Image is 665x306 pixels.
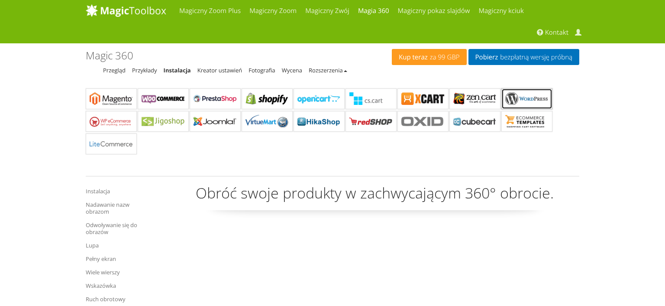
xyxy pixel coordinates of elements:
[242,88,293,109] a: Magic 360 dla Shopify
[86,4,166,17] img: MagicToolbox.com – narzędzia do tworzenia obrazów dla Twojej witryny
[294,111,345,132] a: Magic 360 dla HikaShop
[397,111,449,132] a: Magia 360 dla OXID
[170,183,579,210] p: Obróć swoje produkty w zachwycającym 360° obrocie.
[245,92,289,105] b: Magic 360 dla Shopify
[501,88,552,109] a: Magic 360 dla WordPressa
[309,66,347,74] a: Rozszerzenia
[86,111,137,132] a: Magic 360 dla WP e-Commerce
[138,111,189,132] a: Magic 360 dla Jigoshop
[242,111,293,132] a: Magic 360 dla VirtueMart
[86,240,157,251] a: Lupa
[449,88,500,109] a: Magic 360 dla Zen Cart
[545,28,568,37] span: Kontakt
[535,22,573,43] a: Kontakt
[468,49,579,65] a: Pobierzbezpłatną wersję próbną
[86,50,133,61] h1: Magic 360
[297,92,341,105] b: Magic 360 dla OpenCart
[505,115,549,128] b: Szablony Magic 360 dla e-commerce
[86,254,157,264] a: Pełny ekran
[86,220,157,237] a: Odwoływanie się do obrazów
[245,115,289,128] b: Magic 360 dla VirtueMart
[397,88,449,109] a: Magic 360 dla X-Cart
[345,111,397,132] a: Magic 360 dla redSHOP
[190,88,241,109] a: Magia 360 dla PrestaShop
[282,66,302,74] a: Wycena
[401,92,445,105] b: Magic 360 dla X-Cart
[345,88,397,109] a: Magic 360 dla CS-Cart
[349,92,393,105] b: Magic 360 dla CS-Cart
[249,66,275,74] a: Fotografia
[164,66,191,74] a: Instalacja
[401,115,445,128] b: Magia 360 dla OXID
[86,199,157,217] a: Nadawanie nazw obrazom
[501,111,552,132] a: Szablony Magic 360 dla e-commerce
[453,115,497,128] b: Magic 360 dla CubeCart
[86,88,137,109] a: Magic 360 dla Magento
[428,54,460,61] span: za 99 GBP
[294,88,345,109] a: Magic 360 dla OpenCart
[86,186,157,196] a: Instalacja
[194,92,237,105] b: Magia 360 dla PrestaShop
[297,115,341,128] b: Magic 360 dla HikaShop
[194,115,237,128] b: Magic 360 dla Joomla
[190,111,241,132] a: Magic 360 dla Joomla
[90,92,133,105] b: Magic 360 dla Magento
[453,92,497,105] b: Magic 360 dla Zen Cart
[142,92,185,105] b: Magic 360 dla WooCommerce
[498,54,572,61] span: bezpłatną wersję próbną
[86,294,157,304] a: Ruch obrotowy
[86,280,157,291] a: Wskazówka
[138,88,189,109] a: Magic 360 dla WooCommerce
[86,267,157,277] a: Wiele wierszy
[392,49,467,65] a: Kup terazza 99 GBP
[449,111,500,132] a: Magic 360 dla CubeCart
[505,92,549,105] b: Magic 360 dla WordPressa
[132,66,157,74] a: Przykłady
[103,66,126,74] a: Przegląd
[90,137,133,150] b: Magic 360 dla LiteCommerce
[349,115,393,128] b: Magic 360 dla redSHOP
[86,133,137,154] a: Magic 360 dla LiteCommerce
[197,66,242,74] a: Kreator ustawień
[90,115,133,128] b: Magic 360 dla WP e-Commerce
[142,115,185,128] b: Magic 360 dla Jigoshop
